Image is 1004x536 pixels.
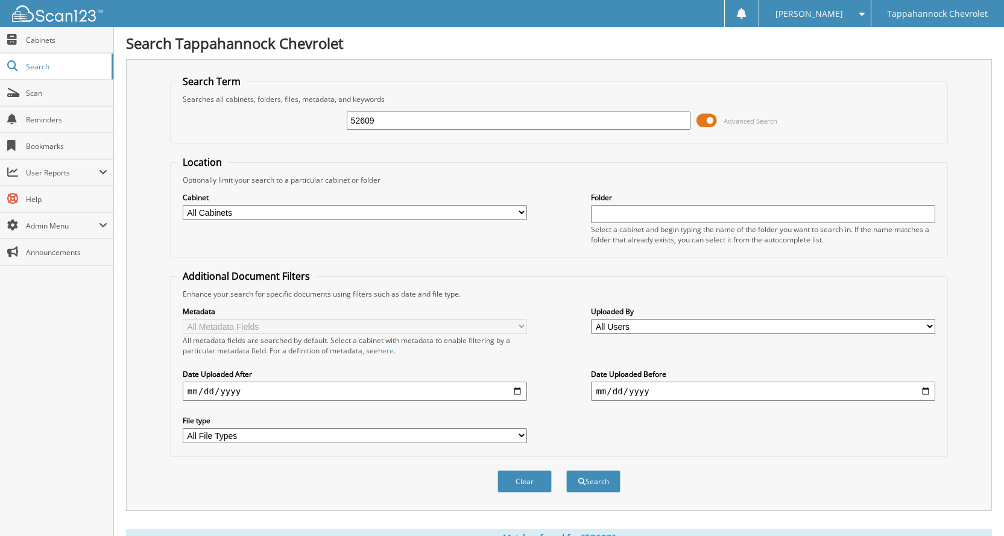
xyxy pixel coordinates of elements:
button: Clear [497,470,552,493]
label: Metadata [183,306,527,317]
a: here [378,345,394,356]
legend: Search Term [177,75,247,88]
span: Tappahannock Chevrolet [887,10,988,17]
legend: Additional Document Filters [177,270,316,283]
input: end [591,382,935,401]
label: Folder [591,192,935,203]
div: Enhance your search for specific documents using filters such as date and file type. [177,289,941,299]
input: start [183,382,527,401]
label: Date Uploaded Before [591,369,935,379]
label: Cabinet [183,192,527,203]
legend: Location [177,156,228,169]
span: Cabinets [26,35,107,45]
span: Search [26,61,106,72]
div: All metadata fields are searched by default. Select a cabinet with metadata to enable filtering b... [183,335,527,356]
span: Bookmarks [26,141,107,151]
span: Admin Menu [26,221,99,231]
label: File type [183,415,527,426]
h1: Search Tappahannock Chevrolet [126,33,992,53]
button: Search [566,470,620,493]
span: Announcements [26,247,107,257]
span: Reminders [26,115,107,125]
img: scan123-logo-white.svg [12,5,103,22]
div: Searches all cabinets, folders, files, metadata, and keywords [177,94,941,104]
span: User Reports [26,168,99,178]
div: Optionally limit your search to a particular cabinet or folder [177,175,941,185]
span: Scan [26,88,107,98]
span: Advanced Search [724,116,777,125]
div: Select a cabinet and begin typing the name of the folder you want to search in. If the name match... [591,224,935,245]
label: Uploaded By [591,306,935,317]
span: Help [26,194,107,204]
span: [PERSON_NAME] [775,10,843,17]
label: Date Uploaded After [183,369,527,379]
